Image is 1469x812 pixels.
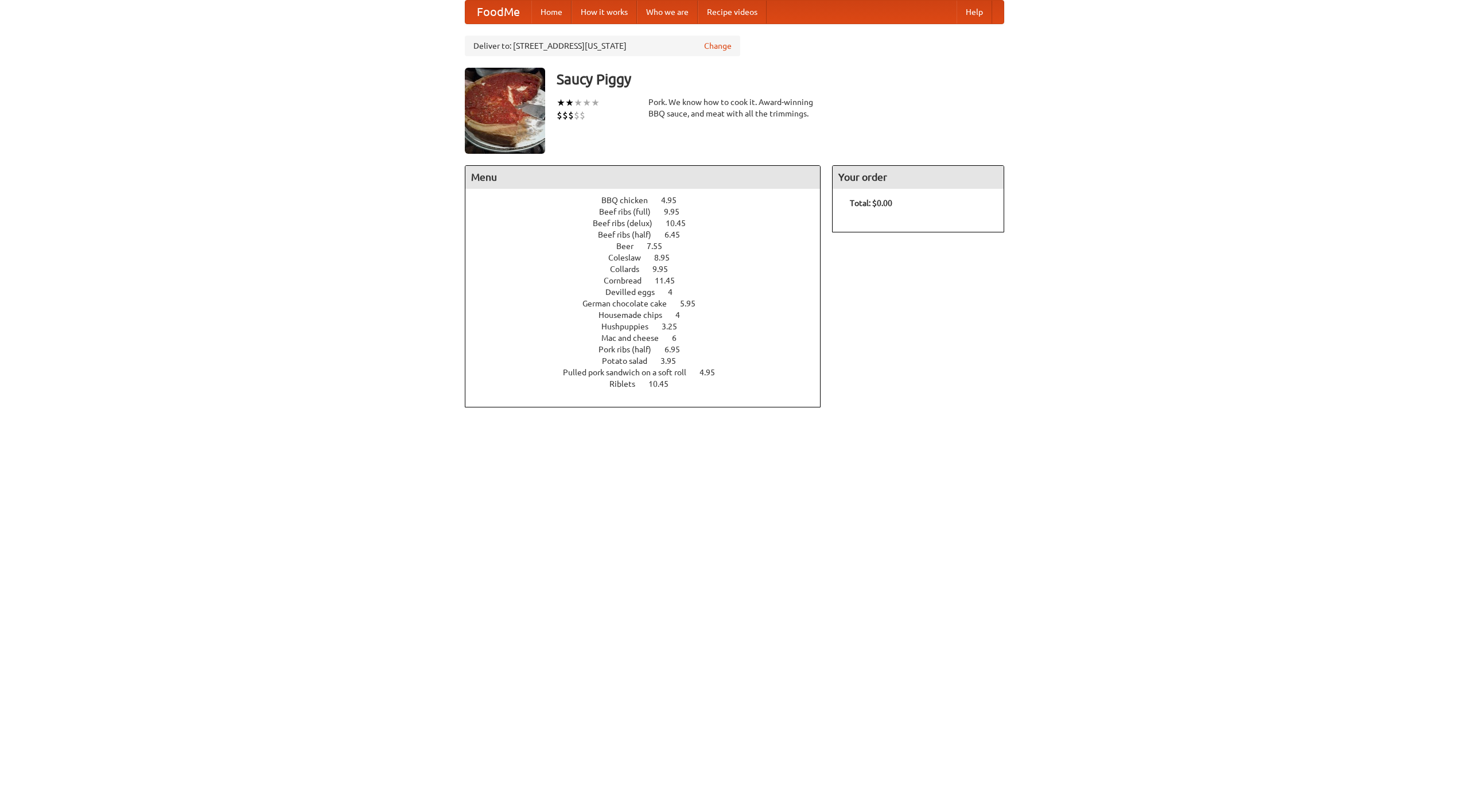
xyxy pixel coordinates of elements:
span: 3.95 [660,356,687,366]
a: Pork ribs (half) 6.95 [599,345,701,354]
a: Potato salad 3.95 [602,356,697,366]
a: Beer 7.55 [616,242,683,251]
a: Riblets 10.45 [609,379,690,388]
span: Housemade chips [599,310,674,320]
a: Coleslaw 8.95 [608,253,691,262]
span: 4.95 [699,368,726,377]
span: Hushpuppies [601,322,660,331]
span: 6.95 [664,345,691,354]
span: Mac and cheese [601,333,670,343]
span: 6 [672,333,688,343]
img: angular.jpg [465,68,545,154]
a: Housemade chips 4 [599,310,701,320]
span: 11.45 [655,276,686,285]
div: Pork. We know how to cook it. Award-winning BBQ sauce, and meat with all the trimmings. [648,96,821,119]
span: 9.95 [652,265,679,274]
span: 5.95 [680,299,707,308]
li: $ [562,109,568,122]
a: FoodMe [465,1,531,24]
li: $ [557,109,562,122]
span: Riblets [609,379,647,388]
span: Potato salad [602,356,659,366]
a: German chocolate cake 5.95 [582,299,717,308]
span: 6.45 [664,230,691,239]
span: Cornbread [604,276,653,285]
span: German chocolate cake [582,299,678,308]
li: ★ [557,96,565,109]
a: Help [957,1,992,24]
a: Beef ribs (delux) 10.45 [593,219,707,228]
span: Devilled eggs [605,287,666,297]
span: 3.25 [662,322,689,331]
span: 4 [675,310,691,320]
a: Collards 9.95 [610,265,689,274]
span: Collards [610,265,651,274]
li: ★ [582,96,591,109]
li: $ [568,109,574,122]
span: BBQ chicken [601,196,659,205]
h3: Saucy Piggy [557,68,1004,91]
h4: Menu [465,166,820,189]
b: Total: $0.00 [850,199,892,208]
li: ★ [565,96,574,109]
span: 10.45 [666,219,697,228]
span: 10.45 [648,379,680,388]
a: Change [704,40,732,52]
a: Mac and cheese 6 [601,333,698,343]
a: Cornbread 11.45 [604,276,696,285]
a: Pulled pork sandwich on a soft roll 4.95 [563,368,736,377]
span: 9.95 [664,207,691,216]
li: ★ [591,96,600,109]
a: Home [531,1,572,24]
span: Beef ribs (half) [598,230,663,239]
a: Beef ribs (full) 9.95 [599,207,701,216]
a: Recipe videos [698,1,767,24]
span: Beer [616,242,645,251]
span: 7.55 [647,242,674,251]
a: BBQ chicken 4.95 [601,196,698,205]
div: Deliver to: [STREET_ADDRESS][US_STATE] [465,36,740,56]
span: Beef ribs (full) [599,207,662,216]
span: Beef ribs (delux) [593,219,664,228]
li: $ [580,109,585,122]
span: Pork ribs (half) [599,345,663,354]
li: ★ [574,96,582,109]
span: Pulled pork sandwich on a soft roll [563,368,698,377]
a: How it works [572,1,637,24]
a: Who we are [637,1,698,24]
h4: Your order [833,166,1004,189]
a: Devilled eggs 4 [605,287,694,297]
span: Coleslaw [608,253,652,262]
a: Beef ribs (half) 6.45 [598,230,701,239]
a: Hushpuppies 3.25 [601,322,698,331]
li: $ [574,109,580,122]
span: 8.95 [654,253,681,262]
span: 4 [668,287,684,297]
span: 4.95 [661,196,688,205]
